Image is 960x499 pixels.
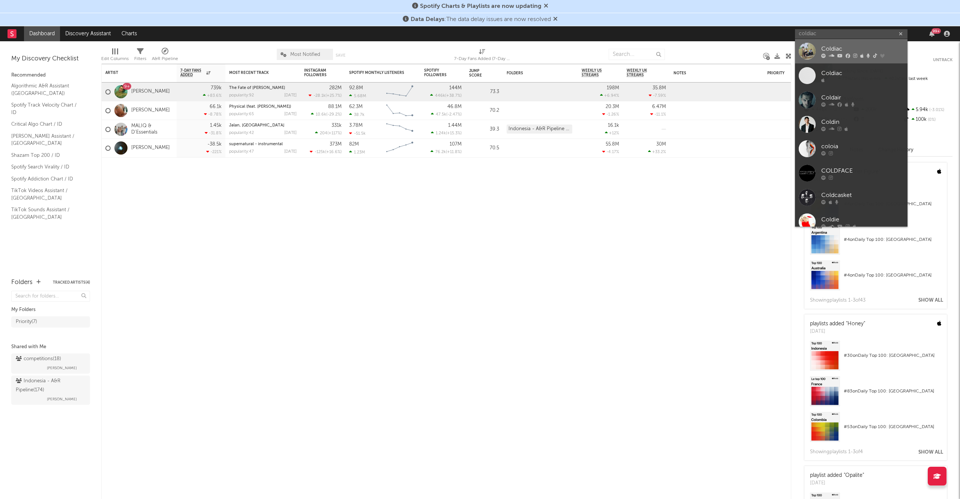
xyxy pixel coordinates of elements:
[290,52,320,57] span: Most Notified
[469,87,499,96] div: 73.3
[447,104,462,109] div: 46.8M
[795,63,907,88] a: Coldiac
[804,341,947,376] a: #30onDaily Top 100: [GEOGRAPHIC_DATA]
[928,108,944,112] span: -3.01 %
[210,123,222,128] div: 1.45k
[810,296,865,305] div: Showing playlist s 1- 3 of 43
[229,112,254,116] div: popularity: 65
[795,210,907,234] a: Coldie
[821,142,904,151] div: coloia
[446,94,460,98] span: +38.7 %
[383,101,417,120] svg: Chart title
[11,305,90,314] div: My Folders
[329,86,342,90] div: 282M
[411,17,551,23] span: : The data delay issues are now resolved
[331,123,342,128] div: 331k
[602,112,619,117] div: -1.26 %
[349,71,405,75] div: Spotify Monthly Listeners
[435,150,446,154] span: 76.2k
[204,112,222,117] div: -8.78 %
[431,112,462,117] div: ( )
[383,83,417,101] svg: Chart title
[448,123,462,128] div: 1.44M
[383,120,417,139] svg: Chart title
[101,45,129,67] div: Edit Columns
[349,150,365,155] div: 1.23M
[336,53,345,57] button: Save
[469,106,499,115] div: 70.2
[606,142,619,147] div: 55.8M
[656,142,666,147] div: 30M
[11,353,90,374] a: competitions(18)[PERSON_NAME]
[311,112,342,117] div: ( )
[229,150,254,154] div: popularity: 47
[449,86,462,90] div: 144M
[328,131,340,135] span: +117 %
[821,118,904,127] div: Coldin
[229,123,297,128] div: Jalan, Pulang
[134,54,146,63] div: Filters
[11,82,82,97] a: Algorithmic A&R Assistant ([GEOGRAPHIC_DATA])
[627,68,655,77] span: Weekly UK Streams
[650,112,666,117] div: -11.1 %
[918,450,943,455] button: Show All
[116,26,142,41] a: Charts
[844,422,941,431] div: # 53 on Daily Top 100: [GEOGRAPHIC_DATA]
[436,113,446,117] span: 47.5k
[16,317,37,326] div: Priority ( 7 )
[11,151,82,159] a: Shazam Top 200 / ID
[810,328,865,335] div: [DATE]
[469,144,499,153] div: 70.5
[11,376,90,405] a: Indonesia - A&R Pipeline(174)[PERSON_NAME]
[11,316,90,328] a: Priority(7)
[105,71,162,75] div: Artist
[313,94,325,98] span: -28.1k
[447,150,460,154] span: +11.8 %
[927,118,936,122] span: 0 %
[349,93,366,98] div: 5.68M
[447,131,460,135] span: +15.3 %
[436,131,446,135] span: 1.24k
[844,473,864,478] a: "Opalite"
[284,131,297,135] div: [DATE]
[649,93,666,98] div: -7.59 %
[326,150,340,154] span: +16.6 %
[134,45,146,67] div: Filters
[795,29,907,39] input: Search for artists
[918,298,943,303] button: Show All
[211,86,222,90] div: 739k
[284,93,297,98] div: [DATE]
[47,395,77,404] span: [PERSON_NAME]
[152,45,178,67] div: A&R Pipeline
[507,125,572,134] div: Indonesia - A&R Pipeline (174)
[315,131,342,135] div: ( )
[821,167,904,176] div: COLDFACE
[673,71,748,75] div: Notes
[229,131,254,135] div: popularity: 42
[11,101,82,116] a: Spotify Track Velocity Chart / ID
[320,131,327,135] span: 204
[609,49,665,60] input: Search...
[430,93,462,98] div: ( )
[11,343,90,352] div: Shared with Me
[284,112,297,116] div: [DATE]
[424,68,450,77] div: Spotify Followers
[821,45,904,54] div: Coldiac
[131,123,173,136] a: MALIQ & D'Essentials
[11,132,82,147] a: [PERSON_NAME] Assistant / [GEOGRAPHIC_DATA]
[553,17,558,23] span: Dismiss
[229,86,297,90] div: The Fate of Ophelia
[11,206,82,221] a: TikTok Sounds Assistant / [GEOGRAPHIC_DATA]
[929,31,934,37] button: 99+
[507,71,563,75] div: Folders
[602,149,619,154] div: -4.17 %
[933,56,952,64] button: Untrack
[804,412,947,448] a: #53onDaily Top 100: [GEOGRAPHIC_DATA]
[180,68,204,77] span: 7-Day Fans Added
[795,185,907,210] a: Coldcasket
[648,149,666,154] div: +33.2 %
[327,113,340,117] span: -29.2 %
[349,131,366,136] div: -51.5k
[767,71,797,75] div: Priority
[349,142,359,147] div: 82M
